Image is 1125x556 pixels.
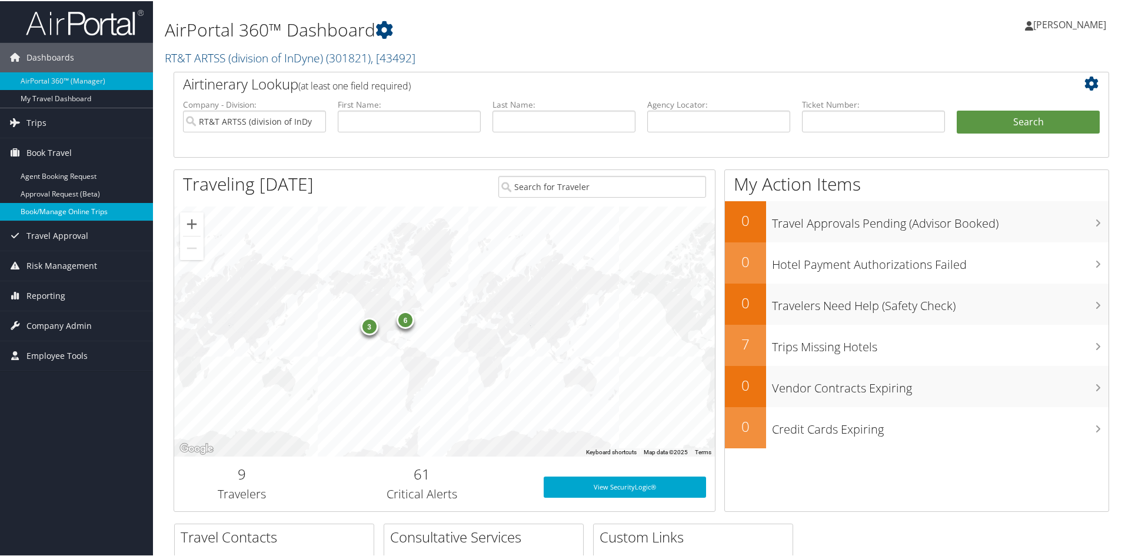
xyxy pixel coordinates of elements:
a: 0Vendor Contracts Expiring [725,365,1109,406]
h3: Hotel Payment Authorizations Failed [772,249,1109,272]
h3: Trips Missing Hotels [772,332,1109,354]
h3: Critical Alerts [318,485,526,501]
h2: Custom Links [600,526,793,546]
span: Trips [26,107,46,136]
h3: Credit Cards Expiring [772,414,1109,437]
h1: AirPortal 360™ Dashboard [165,16,800,41]
span: , [ 43492 ] [371,49,415,65]
h2: 7 [725,333,766,353]
h2: Consultative Services [390,526,583,546]
span: Dashboards [26,42,74,71]
label: First Name: [338,98,481,109]
span: [PERSON_NAME] [1033,17,1106,30]
h2: Airtinerary Lookup [183,73,1022,93]
h2: 0 [725,209,766,229]
h2: 61 [318,463,526,483]
div: 3 [360,316,378,334]
img: airportal-logo.png [26,8,144,35]
h2: Travel Contacts [181,526,374,546]
span: Employee Tools [26,340,88,369]
span: ( 301821 ) [326,49,371,65]
h1: Traveling [DATE] [183,171,314,195]
h3: Travelers Need Help (Safety Check) [772,291,1109,313]
a: 0Hotel Payment Authorizations Failed [725,241,1109,282]
img: Google [177,440,216,455]
h2: 9 [183,463,301,483]
h3: Travelers [183,485,301,501]
a: 0Credit Cards Expiring [725,406,1109,447]
span: Book Travel [26,137,72,167]
label: Agency Locator: [647,98,790,109]
span: Travel Approval [26,220,88,249]
label: Last Name: [492,98,635,109]
a: 0Travel Approvals Pending (Advisor Booked) [725,200,1109,241]
span: Map data ©2025 [644,448,688,454]
a: View SecurityLogic® [544,475,706,497]
div: 6 [397,310,414,328]
button: Zoom in [180,211,204,235]
button: Zoom out [180,235,204,259]
span: Reporting [26,280,65,309]
h2: 0 [725,415,766,435]
label: Ticket Number: [802,98,945,109]
span: Company Admin [26,310,92,339]
a: 0Travelers Need Help (Safety Check) [725,282,1109,324]
h2: 0 [725,292,766,312]
a: 7Trips Missing Hotels [725,324,1109,365]
a: Open this area in Google Maps (opens a new window) [177,440,216,455]
a: RT&T ARTSS (division of InDyne) [165,49,415,65]
label: Company - Division: [183,98,326,109]
a: Terms (opens in new tab) [695,448,711,454]
span: (at least one field required) [298,78,411,91]
h3: Vendor Contracts Expiring [772,373,1109,395]
a: [PERSON_NAME] [1025,6,1118,41]
h2: 0 [725,251,766,271]
h2: 0 [725,374,766,394]
button: Keyboard shortcuts [586,447,637,455]
h3: Travel Approvals Pending (Advisor Booked) [772,208,1109,231]
input: Search for Traveler [498,175,706,197]
span: Risk Management [26,250,97,279]
button: Search [957,109,1100,133]
h1: My Action Items [725,171,1109,195]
